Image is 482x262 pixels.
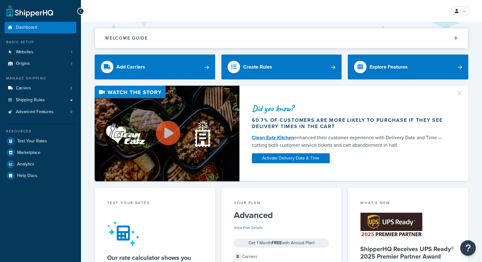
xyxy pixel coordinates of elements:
[5,58,76,69] a: Origins1
[5,46,76,58] a: Websites1
[5,170,76,181] a: Help Docs
[234,200,329,207] div: Your Plan
[360,245,456,260] h5: ShipperHQ Receives UPS Ready® 2025 Premier Partner Award
[16,109,54,115] span: Advanced Features
[348,55,468,79] a: Explore Features
[116,63,145,71] div: Add Carriers
[460,240,476,256] button: Open Resource Center
[17,150,40,155] span: Marketplace
[16,25,37,30] span: Dashboard
[71,61,72,66] span: 1
[17,139,47,144] span: Test Your Rates
[360,200,456,207] div: What's New
[5,159,76,170] a: Analytics
[5,94,76,106] a: Shipping Rules
[234,253,241,260] span: 8
[272,240,282,246] strong: FREE
[5,129,76,134] div: Resources
[71,50,72,55] span: 1
[221,55,342,79] a: Create Rules
[95,86,239,181] img: Video thumbnail
[5,58,76,69] li: Origins
[16,86,31,91] span: Carriers
[252,134,449,149] div: enhanced their customer experience with Delivery Date and Time — cutting both customer service ti...
[17,162,34,167] span: Analytics
[95,55,215,79] a: Add Carriers
[234,225,263,231] a: View Plan Details
[5,83,76,94] a: Carriers2
[370,63,408,71] div: Explore Features
[243,63,272,71] div: Create Rules
[107,200,203,207] div: Test your rates
[16,50,33,55] span: Websites
[252,153,330,163] a: Activate Delivery Date & Time
[70,86,72,91] span: 2
[5,22,76,33] a: Dashboard
[234,210,329,220] h5: Advanced
[252,134,294,141] a: Clean Eatz Kitchen
[95,28,468,48] button: Welcome Guide
[5,76,76,81] div: Manage Shipping
[70,109,72,115] span: 0
[234,252,329,261] div: Carriers
[5,136,76,147] a: Test Your Rates
[5,106,76,118] li: Advanced Features
[252,104,449,113] div: Did you know?
[234,238,329,248] div: Get 1 Month with Annual Plan!
[105,36,148,40] h2: Welcome Guide
[5,106,76,118] a: Advanced Features0
[5,83,76,94] li: Carriers
[16,61,30,66] span: Origins
[17,173,37,179] span: Help Docs
[5,46,76,58] li: Websites
[5,147,76,158] a: Marketplace
[16,98,45,103] span: Shipping Rules
[5,40,76,45] div: Basic Setup
[252,117,449,130] div: 60.7% of customers are more likely to purchase if they see delivery times in the cart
